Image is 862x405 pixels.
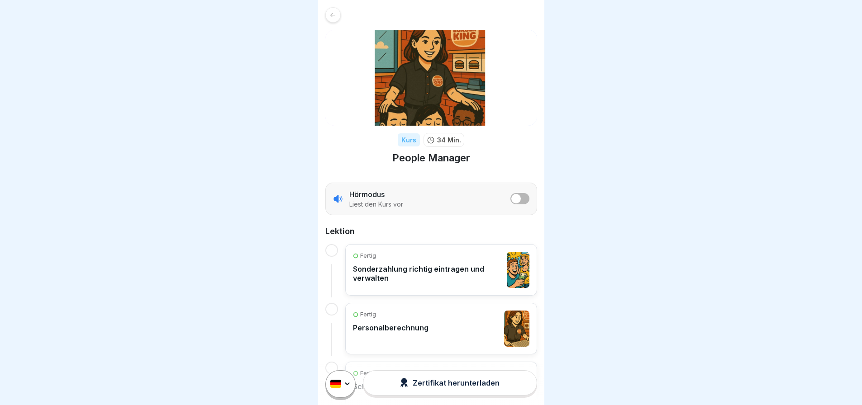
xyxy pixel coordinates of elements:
p: Personalberechnung [353,323,429,332]
img: de.svg [330,380,341,388]
h1: People Manager [392,151,470,165]
img: xc3x9m9uz5qfs93t7kmvoxs4.png [325,30,537,126]
a: FertigSonderzahlung richtig eintragen und verwalten [353,252,529,288]
p: Fertig [360,311,376,319]
img: pdbsm3zkjoavdtx6xv4455et.png [507,252,529,288]
div: Zertifikat herunterladen [400,378,500,388]
div: Kurs [398,133,420,146]
h2: Lektion [325,226,537,237]
p: 34 Min. [437,135,461,145]
p: Sonderzahlung richtig eintragen und verwalten [353,264,502,283]
img: ga32h5bri7pxl08lkdq8oujq.png [504,311,529,347]
p: Liest den Kurs vor [349,200,403,208]
button: Zertifikat herunterladen [363,370,537,396]
a: FertigPersonalberechnung [353,311,529,347]
p: Hörmodus [349,189,385,199]
p: Fertig [360,252,376,260]
button: listener mode [510,193,529,204]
